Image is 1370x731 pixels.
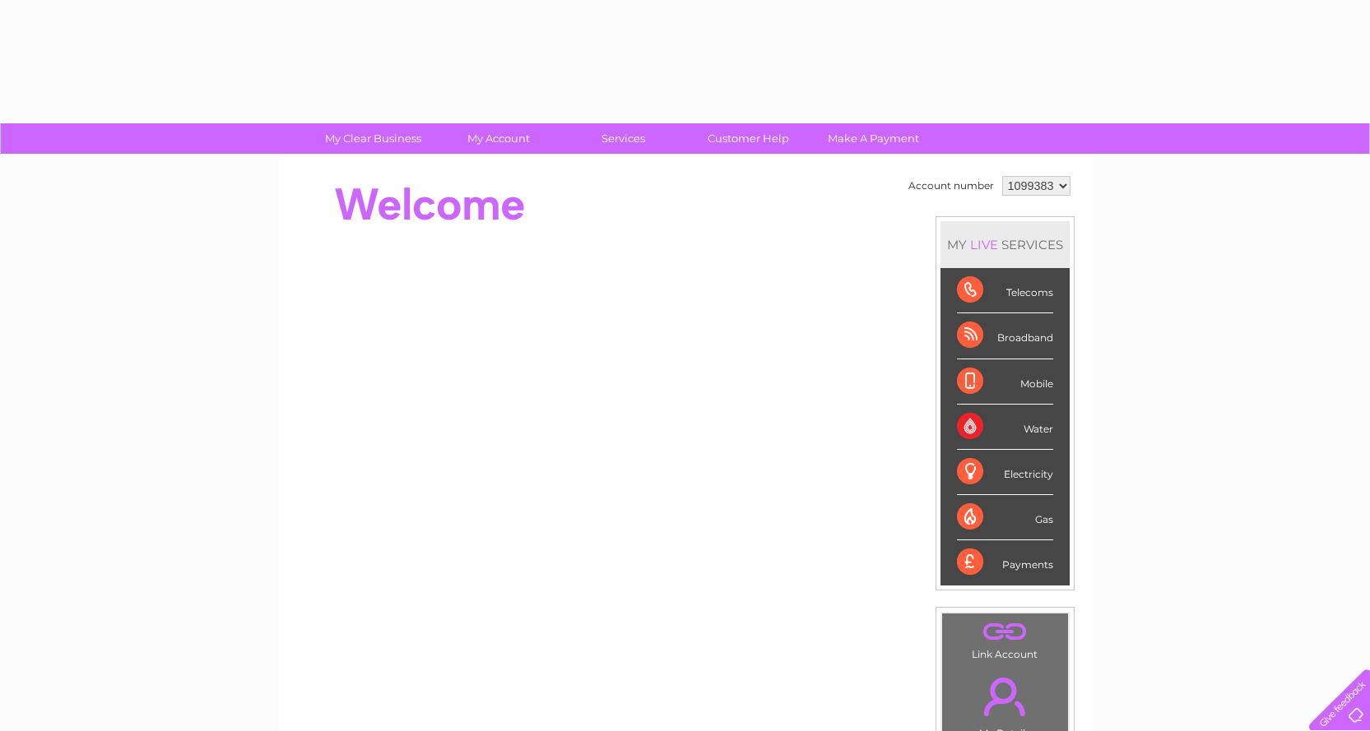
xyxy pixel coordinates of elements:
div: Electricity [957,450,1053,495]
div: Water [957,405,1053,450]
a: Make A Payment [806,123,941,154]
div: LIVE [967,237,1001,252]
div: Payments [957,540,1053,585]
div: MY SERVICES [940,221,1070,268]
div: Telecoms [957,268,1053,313]
a: Customer Help [680,123,816,154]
div: Gas [957,495,1053,540]
a: . [946,668,1064,725]
div: Mobile [957,359,1053,405]
div: Broadband [957,313,1053,359]
a: . [946,618,1064,646]
a: My Clear Business [305,123,441,154]
td: Link Account [941,613,1069,664]
a: Services [555,123,691,154]
a: My Account [430,123,566,154]
td: Account number [904,172,998,200]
